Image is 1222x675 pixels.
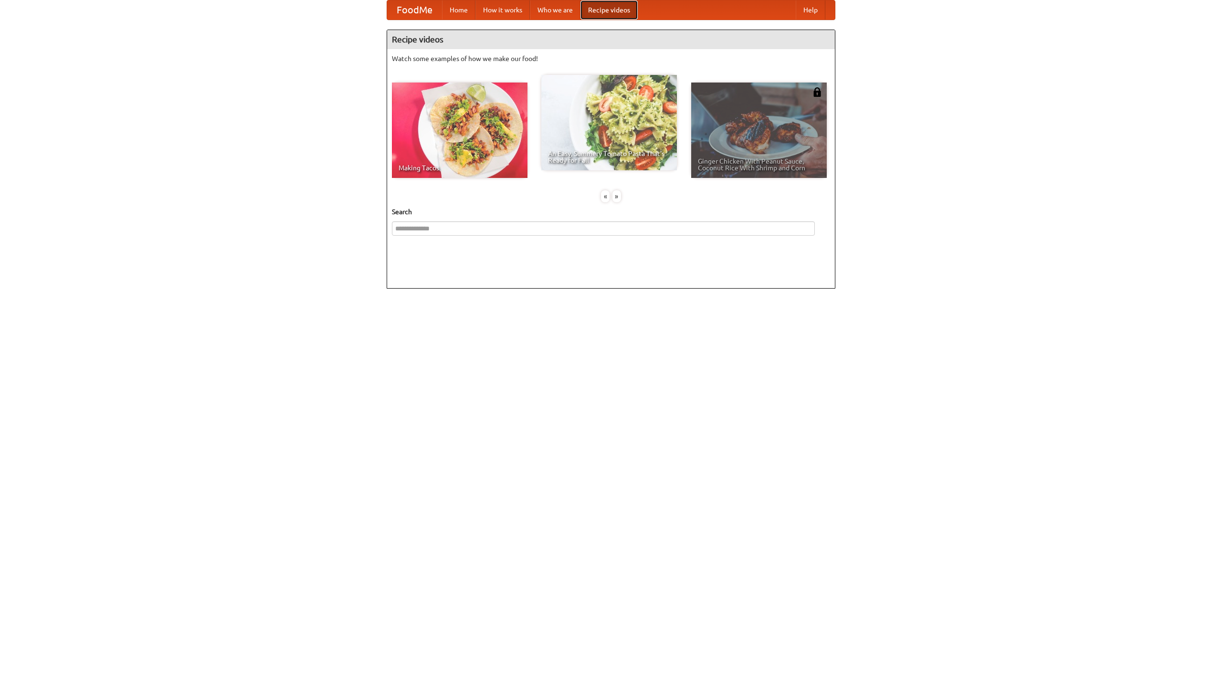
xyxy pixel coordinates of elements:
span: Making Tacos [399,165,521,171]
h4: Recipe videos [387,30,835,49]
div: » [612,190,621,202]
a: An Easy, Summery Tomato Pasta That's Ready for Fall [541,75,677,170]
a: Making Tacos [392,83,527,178]
a: Home [442,0,475,20]
a: Recipe videos [580,0,638,20]
h5: Search [392,207,830,217]
a: How it works [475,0,530,20]
a: Who we are [530,0,580,20]
img: 483408.png [812,87,822,97]
a: FoodMe [387,0,442,20]
span: An Easy, Summery Tomato Pasta That's Ready for Fall [548,150,670,164]
a: Help [796,0,825,20]
div: « [601,190,610,202]
p: Watch some examples of how we make our food! [392,54,830,63]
